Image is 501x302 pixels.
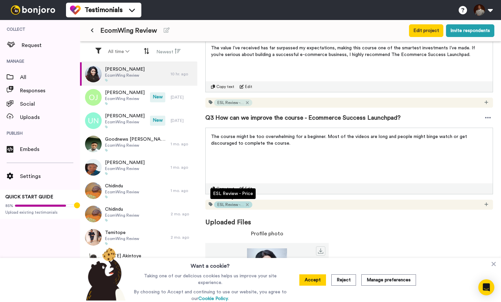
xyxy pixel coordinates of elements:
span: [PERSON_NAME] [105,89,145,96]
a: [PERSON_NAME]EcomWing ReviewNew[DATE] [80,86,197,109]
span: All [20,73,80,81]
span: The course might be too overwhelming for a beginner. Most of the videos are long and people might... [211,134,468,146]
span: EcomWing Review [105,73,145,78]
span: Chidindu [105,206,139,213]
span: The value I’ve received has far surpassed my expectations, making this course one of the smartest... [211,46,476,57]
span: 85% [5,203,13,208]
div: 2 mo. ago [171,211,194,217]
span: EcomWing Review [105,166,145,171]
img: oj.png [85,89,102,106]
span: Settings [20,172,80,180]
span: [PERSON_NAME] [105,113,145,119]
img: c5d2b4ab-098e-48b9-be46-9eda42a828fa.jpeg [85,229,102,246]
div: 1 mo. ago [171,141,194,147]
span: EcomWing Review [105,213,139,218]
span: Edit [245,186,252,191]
a: [PERSON_NAME]EcomWing ReviewNew[DATE] [80,109,197,132]
img: 1b780a3d-f379-481a-bbf1-2c1ae87c9498.jpeg [85,136,102,152]
span: Social [20,100,80,108]
div: 1 mo. ago [171,188,194,193]
div: Open Intercom Messenger [478,279,494,295]
button: Newest [152,45,185,58]
span: ESL Review - Price [217,202,244,207]
span: EcomWing Review [105,96,145,101]
img: un.png [85,112,102,129]
a: TemitopeEcomWing Review2 mo. ago [80,226,197,249]
span: [PERSON_NAME] [105,159,145,166]
img: c9c43c9d-bf49-4698-a907-ec3a2e1f1f59.jpeg [85,206,102,222]
h3: Want a cookie? [191,258,230,270]
span: Uploaded Files [205,210,493,227]
img: bear-with-cookie.png [80,247,129,301]
span: Request [22,41,80,49]
span: Profile photo [251,230,283,238]
div: [DATE] [171,95,194,100]
span: Uploads [20,113,80,121]
img: ce529603-e025-42a0-b7dc-cd1694d25a95.jpeg [85,159,102,176]
a: Goodnews [PERSON_NAME]EcomWing Review1 mo. ago [80,132,197,156]
img: d48a9047-aa75-4564-b548-7badb679b037.jpeg [85,66,102,82]
span: Goodnews [PERSON_NAME] [105,136,167,143]
a: ChidinduEcomWing Review1 mo. ago [80,179,197,202]
a: ChidinduEcomWing Review2 mo. ago [80,202,197,226]
div: Tooltip anchor [74,202,80,208]
span: Testimonials [85,5,123,15]
span: Copy text [216,84,234,89]
button: Accept [299,274,326,286]
a: [PERSON_NAME]EcomWing Review1 mo. ago [80,156,197,179]
button: Manage preferences [361,274,416,286]
img: tm-color.svg [70,5,81,15]
button: Reject [331,274,356,286]
a: Cookie Policy [198,296,228,301]
span: ESL Review - Price [217,100,244,105]
span: EcomWing Review [105,236,139,241]
p: Taking one of our delicious cookies helps us improve your site experience. [132,273,288,286]
span: [PERSON_NAME] [105,66,145,73]
span: New [150,92,165,102]
button: Edit project [409,24,443,37]
button: All time [104,46,133,58]
span: Upload existing testimonials [5,210,75,215]
a: [PERSON_NAME]EcomWing Review10 hr. ago [80,62,197,86]
span: Copy text [216,186,234,191]
span: EcomWing Review [100,26,157,35]
span: Responses [20,87,80,95]
div: 10 hr. ago [171,71,194,77]
span: New [150,116,165,126]
img: c9c43c9d-bf49-4698-a907-ec3a2e1f1f59.jpeg [85,182,102,199]
div: ESL Review - Price [210,188,256,199]
span: QUICK START GUIDE [5,195,53,199]
div: 1 mo. ago [171,165,194,170]
p: By choosing to Accept and continuing to use our website, you agree to our . [132,289,288,302]
img: bj-logo-header-white.svg [8,5,58,15]
span: EcomWing Review [105,189,139,195]
div: 2 mo. ago [171,235,194,240]
a: [DATE] AkintoyeEcomWing Review2 mo. ago [80,249,197,272]
span: Temitope [105,229,139,236]
span: Edit [245,84,252,89]
span: EcomWing Review [105,119,145,125]
span: Chidindu [105,183,139,189]
span: Q3 How can we improve the course - Ecommerce Success Launchpad? [205,113,401,122]
span: Embeds [20,145,80,153]
img: d48a9047-aa75-4564-b548-7badb679b037.jpeg [205,248,329,288]
span: EcomWing Review [105,143,167,148]
button: Invite respondents [446,24,494,37]
div: [DATE] [171,118,194,123]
